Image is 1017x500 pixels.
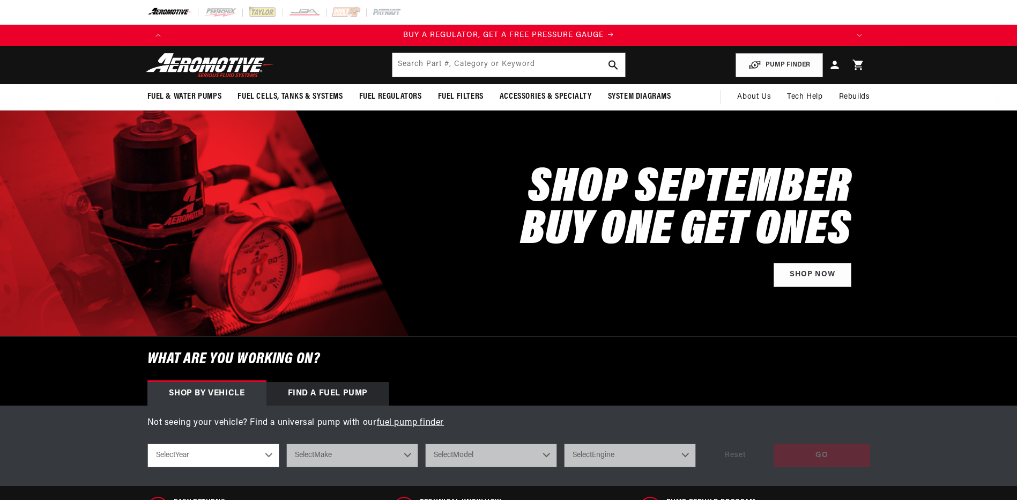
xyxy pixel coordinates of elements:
[736,53,823,77] button: PUMP FINDER
[608,91,671,102] span: System Diagrams
[121,336,897,382] h6: What are you working on?
[169,30,849,41] a: BUY A REGULATOR, GET A FREE PRESSURE GAUGE
[392,53,625,77] input: Search by Part Number, Category or Keyword
[359,91,422,102] span: Fuel Regulators
[737,93,771,101] span: About Us
[425,444,557,467] select: Model
[351,84,430,109] summary: Fuel Regulators
[774,263,851,287] a: Shop Now
[600,84,679,109] summary: System Diagrams
[377,418,444,427] a: fuel pump finder
[438,91,484,102] span: Fuel Filters
[147,25,169,46] button: Translation missing: en.sections.announcements.previous_announcement
[139,84,230,109] summary: Fuel & Water Pumps
[147,444,279,467] select: Year
[403,31,604,39] span: BUY A REGULATOR, GET A FREE PRESSURE GAUGE
[143,53,277,78] img: Aeromotive
[831,84,878,110] summary: Rebuilds
[521,168,851,253] h2: SHOP SEPTEMBER BUY ONE GET ONES
[169,30,849,41] div: Announcement
[849,25,870,46] button: Translation missing: en.sections.announcements.next_announcement
[121,25,897,46] slideshow-component: Translation missing: en.sections.announcements.announcement_bar
[729,84,779,110] a: About Us
[602,53,625,77] button: search button
[500,91,592,102] span: Accessories & Specialty
[564,444,696,467] select: Engine
[237,91,343,102] span: Fuel Cells, Tanks & Systems
[492,84,600,109] summary: Accessories & Specialty
[787,91,822,103] span: Tech Help
[147,416,870,430] p: Not seeing your vehicle? Find a universal pump with our
[147,91,222,102] span: Fuel & Water Pumps
[147,382,266,406] div: Shop by vehicle
[430,84,492,109] summary: Fuel Filters
[779,84,830,110] summary: Tech Help
[286,444,418,467] select: Make
[266,382,390,406] div: Find a Fuel Pump
[839,91,870,103] span: Rebuilds
[229,84,351,109] summary: Fuel Cells, Tanks & Systems
[169,30,849,41] div: 1 of 4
